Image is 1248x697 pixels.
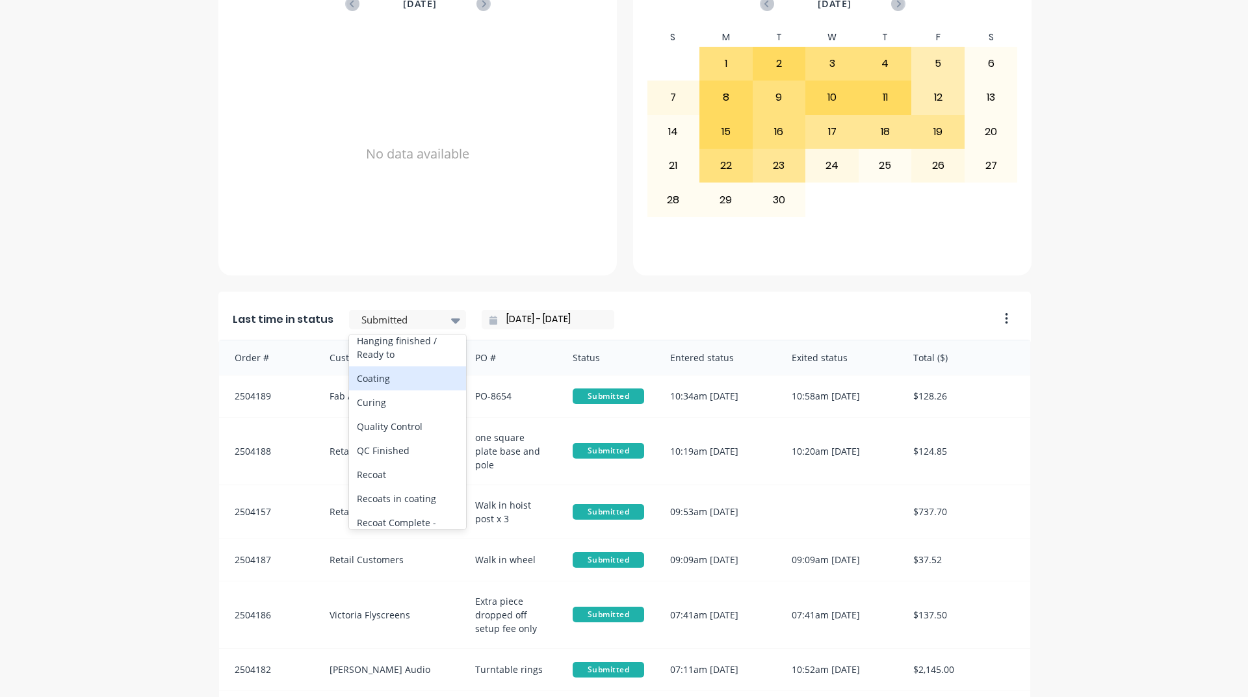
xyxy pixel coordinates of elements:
div: 18 [859,116,911,148]
div: Total ($) [900,340,1030,375]
div: 7 [647,81,699,114]
div: 27 [965,149,1017,182]
div: 10:19am [DATE] [657,418,779,485]
span: Submitted [573,607,644,622]
div: $37.52 [900,539,1030,581]
div: PO # [462,340,560,375]
div: 07:41am [DATE] [657,581,779,648]
div: Exited status [779,340,900,375]
div: 3 [806,47,858,80]
div: 2504188 [219,418,317,485]
div: Recoats in coating [349,487,466,511]
div: 15 [700,116,752,148]
div: 2504186 [219,581,317,648]
div: Victoria Flyscreens [317,581,463,648]
div: 5 [912,47,964,80]
div: 2504182 [219,649,317,691]
div: 17 [806,116,858,148]
div: Status [560,340,657,375]
div: Retail Customers [317,485,463,539]
div: No data available [233,28,603,280]
div: QC Finished [349,438,466,463]
div: 14 [647,116,699,148]
div: 10:58am [DATE] [779,375,900,417]
div: 28 [647,183,699,216]
div: 2504189 [219,375,317,417]
div: 13 [965,81,1017,114]
div: 2504187 [219,539,317,581]
div: 09:53am [DATE] [657,485,779,539]
span: Submitted [573,504,644,520]
div: Extra piece dropped off setup fee only [462,581,560,648]
div: $137.50 [900,581,1030,648]
div: Recoat Complete - Notify Customer [349,511,466,548]
div: 19 [912,116,964,148]
div: 12 [912,81,964,114]
div: 10 [806,81,858,114]
div: Curing [349,390,466,414]
div: 10:52am [DATE] [779,649,900,691]
div: Order # [219,340,317,375]
div: Entered status [657,340,779,375]
div: 16 [753,116,805,148]
div: 9 [753,81,805,114]
div: 8 [700,81,752,114]
div: 24 [806,149,858,182]
div: 2504157 [219,485,317,539]
div: S [965,28,1018,47]
div: 4 [859,47,911,80]
input: Filter by date [497,310,609,329]
div: 10:34am [DATE] [657,375,779,417]
div: 1 [700,47,752,80]
div: $2,145.00 [900,649,1030,691]
div: 22 [700,149,752,182]
div: 20 [965,116,1017,148]
div: 09:09am [DATE] [779,539,900,581]
div: Walk in wheel [462,539,560,581]
div: W [805,28,859,47]
div: T [859,28,912,47]
div: 6 [965,47,1017,80]
div: $737.70 [900,485,1030,539]
span: Submitted [573,443,644,459]
div: 09:09am [DATE] [657,539,779,581]
div: Customer [317,340,463,375]
div: T [753,28,806,47]
div: 07:41am [DATE] [779,581,900,648]
div: Walk in hoist post x 3 [462,485,560,539]
div: M [699,28,753,47]
div: 29 [700,183,752,216]
div: one square plate base and pole [462,418,560,485]
div: Recoat [349,463,466,487]
div: [PERSON_NAME] Audio [317,649,463,691]
div: Coating [349,366,466,390]
div: 21 [647,149,699,182]
div: 10:20am [DATE] [779,418,900,485]
div: 11 [859,81,911,114]
span: Last time in status [233,312,333,327]
div: Retail Customers [317,539,463,581]
div: Turntable rings [462,649,560,691]
div: S [647,28,700,47]
span: Submitted [573,388,644,404]
div: 23 [753,149,805,182]
div: $128.26 [900,375,1030,417]
div: 07:11am [DATE] [657,649,779,691]
div: Retail Customers [317,418,463,485]
div: 25 [859,149,911,182]
span: Submitted [573,662,644,678]
div: 26 [912,149,964,182]
div: PO-8654 [462,375,560,417]
div: 30 [753,183,805,216]
div: $124.85 [900,418,1030,485]
div: Hanging finished / Ready to [349,329,466,366]
span: Submitted [573,552,644,568]
div: F [911,28,965,47]
div: Quality Control [349,414,466,438]
div: Fab Architectural Products [317,375,463,417]
div: 2 [753,47,805,80]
